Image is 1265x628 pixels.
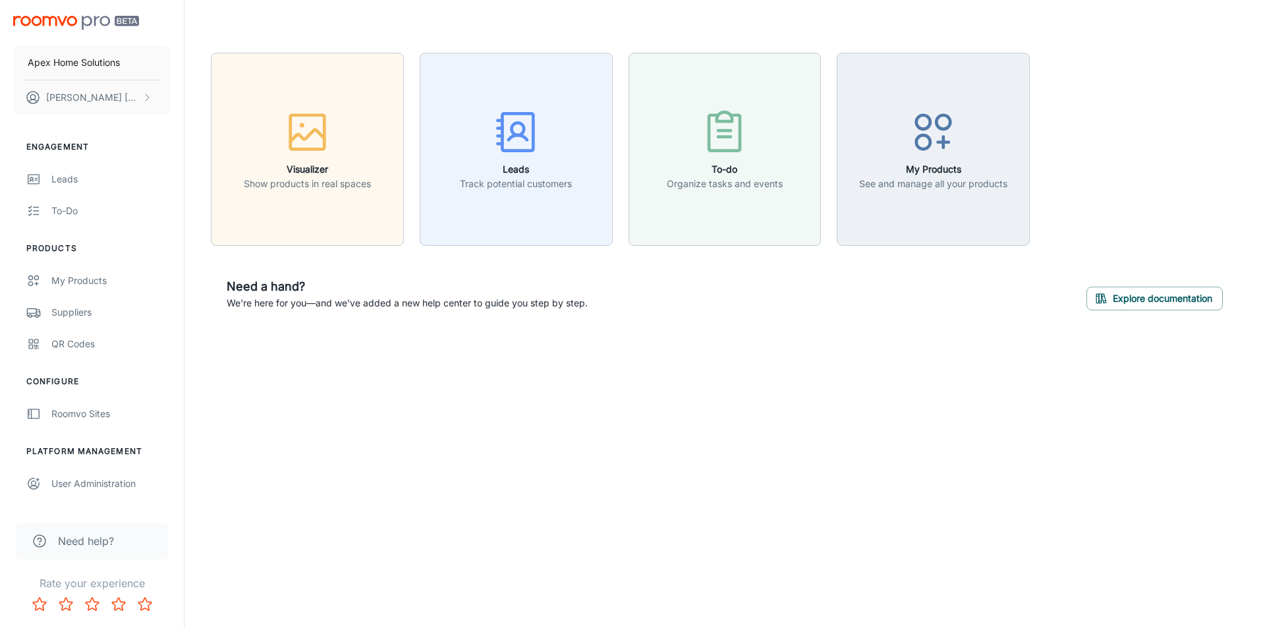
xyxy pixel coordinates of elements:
[13,16,139,30] img: Roomvo PRO Beta
[28,55,120,70] p: Apex Home Solutions
[460,177,572,191] p: Track potential customers
[51,172,171,186] div: Leads
[837,142,1030,155] a: My ProductsSee and manage all your products
[46,90,139,105] p: [PERSON_NAME] [PERSON_NAME]
[667,177,783,191] p: Organize tasks and events
[859,162,1007,177] h6: My Products
[227,296,588,310] p: We're here for you—and we've added a new help center to guide you step by step.
[13,45,171,80] button: Apex Home Solutions
[460,162,572,177] h6: Leads
[244,177,371,191] p: Show products in real spaces
[51,204,171,218] div: To-do
[420,142,613,155] a: LeadsTrack potential customers
[859,177,1007,191] p: See and manage all your products
[51,337,171,351] div: QR Codes
[51,273,171,288] div: My Products
[227,277,588,296] h6: Need a hand?
[837,53,1030,246] button: My ProductsSee and manage all your products
[244,162,371,177] h6: Visualizer
[211,53,404,246] button: VisualizerShow products in real spaces
[1086,291,1223,304] a: Explore documentation
[51,305,171,320] div: Suppliers
[1086,287,1223,310] button: Explore documentation
[13,80,171,115] button: [PERSON_NAME] [PERSON_NAME]
[420,53,613,246] button: LeadsTrack potential customers
[629,142,822,155] a: To-doOrganize tasks and events
[629,53,822,246] button: To-doOrganize tasks and events
[667,162,783,177] h6: To-do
